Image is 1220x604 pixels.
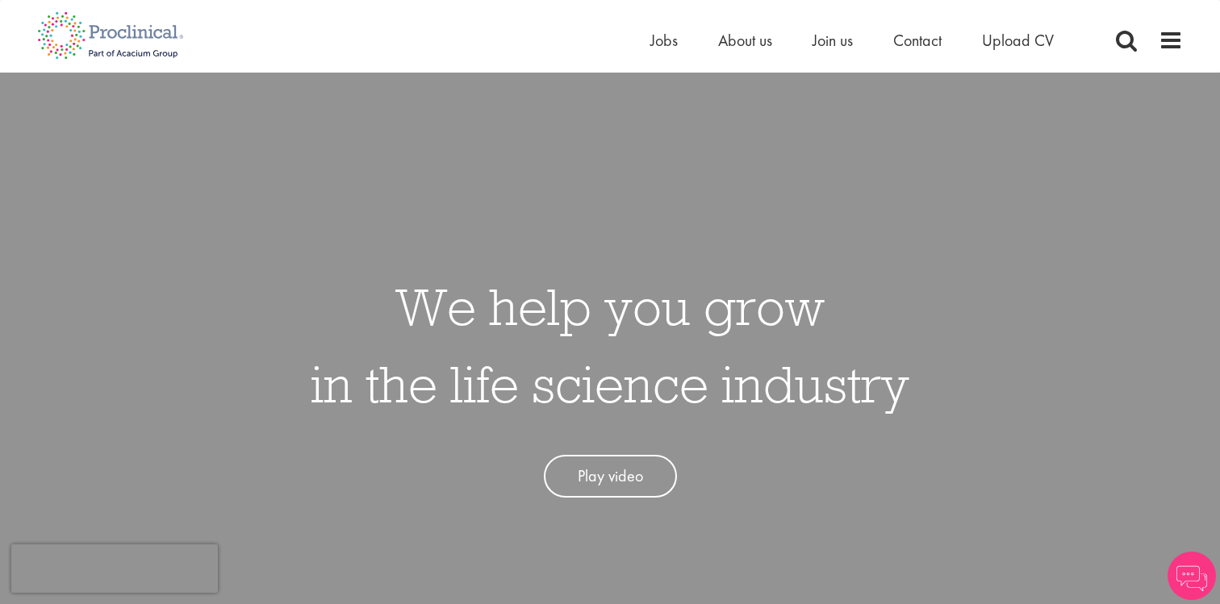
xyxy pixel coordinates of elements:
[311,268,909,423] h1: We help you grow in the life science industry
[893,30,942,51] a: Contact
[650,30,678,51] a: Jobs
[718,30,772,51] a: About us
[813,30,853,51] a: Join us
[982,30,1054,51] a: Upload CV
[1168,552,1216,600] img: Chatbot
[544,455,677,498] a: Play video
